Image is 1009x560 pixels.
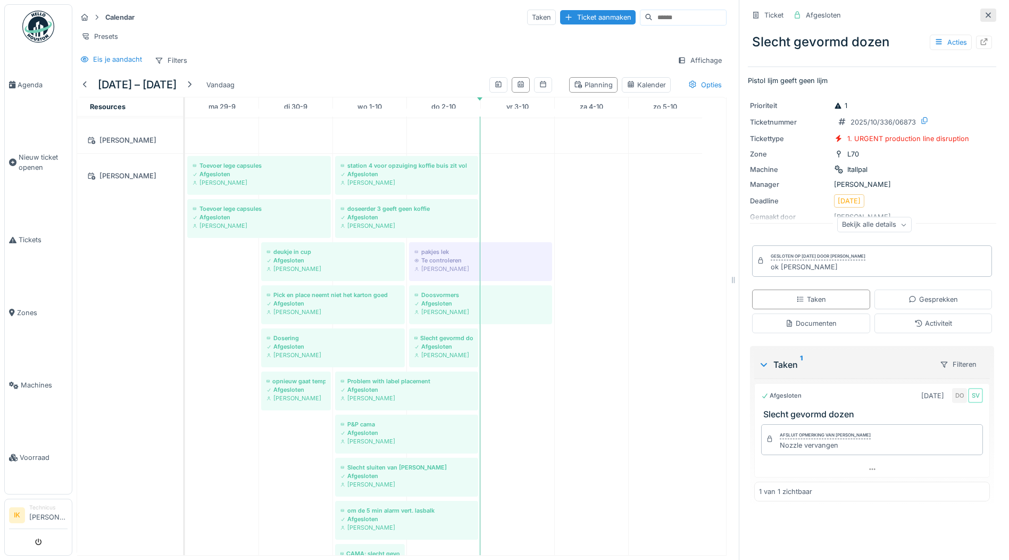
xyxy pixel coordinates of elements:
a: IK Technicus[PERSON_NAME] [9,504,68,529]
sup: 1 [800,358,803,371]
div: [PERSON_NAME] [266,265,399,273]
div: Nozzle vervangen [780,440,871,450]
a: 4 oktober 2025 [577,100,606,114]
div: opnieuw gaat temperatuur klokken niet omhoog [266,377,326,385]
div: Afgesloten [414,342,473,351]
span: Machines [21,380,68,390]
div: Afgesloten [266,385,326,394]
div: Dosering [266,334,399,342]
div: Bekijk alle details [837,217,912,233]
span: Agenda [18,80,68,90]
div: 1 [834,101,847,111]
div: [DATE] [921,391,944,401]
div: station 4 voor opzuiging koffie buis zit vol [340,161,473,170]
a: Agenda [5,48,72,121]
div: Filteren [935,357,981,372]
div: Manager [750,179,830,190]
div: SV [968,388,983,403]
div: L70 [847,149,859,159]
div: Toevoer lege capsules [193,204,326,213]
div: Pick en place neemt niet het karton goed [266,291,399,299]
div: Tickettype [750,134,830,144]
div: Afgesloten [340,472,473,480]
div: [PERSON_NAME] [414,265,547,273]
a: Tickets [5,204,72,276]
div: [PERSON_NAME] [266,394,326,402]
div: Afgesloten [340,213,473,221]
div: Ticket [764,10,783,20]
div: [PERSON_NAME] [266,351,399,359]
div: [PERSON_NAME] [340,178,473,187]
span: Voorraad [20,452,68,463]
div: Prioriteit [750,101,830,111]
div: Afgesloten [340,385,473,394]
div: Ticketnummer [750,117,830,127]
div: [DATE] [838,196,861,206]
div: Doosvormers [414,291,547,299]
div: [PERSON_NAME] [414,308,547,316]
div: Slecht sluiten van [PERSON_NAME] [340,463,473,472]
div: Documenten [785,318,837,328]
p: Pistol lijm geeft geen lijm [748,76,996,86]
div: Afgesloten [806,10,841,20]
div: [PERSON_NAME] [340,480,473,489]
div: Taken [527,10,556,25]
div: [PERSON_NAME] [340,437,473,446]
h3: Slecht gevormd dozen [763,409,985,419]
div: Ticket aanmaken [560,10,636,24]
a: Zones [5,276,72,349]
div: Vandaag [202,78,239,92]
a: 30 september 2025 [281,100,310,114]
a: Machines [5,349,72,422]
div: Itallpal [847,164,868,175]
div: Problem with label placement [340,377,473,385]
div: Afgesloten [761,391,802,400]
div: Te controleren [414,256,547,265]
div: Zone [750,149,830,159]
div: 1. URGENT production line disruption [847,134,969,144]
div: ok [PERSON_NAME] [771,262,865,272]
div: [PERSON_NAME] [340,394,473,402]
li: IK [9,507,25,523]
a: 5 oktober 2025 [651,100,680,114]
div: Affichage [673,53,727,68]
div: Taken [758,358,931,371]
img: Badge_color-CXgf-gQk.svg [22,11,54,43]
span: Zones [17,308,68,318]
div: Slecht gevormd dozen [414,334,473,342]
div: Afgesloten [266,299,399,308]
div: [PERSON_NAME] [84,134,177,147]
div: [PERSON_NAME] [84,169,177,183]
div: CAMA: slecht gevormd doos [340,549,399,558]
div: Machine [750,164,830,175]
div: Toevoer lege capsules [193,161,326,170]
div: Technicus [29,504,68,512]
a: 3 oktober 2025 [504,100,531,114]
a: 29 september 2025 [206,100,238,114]
a: 1 oktober 2025 [355,100,385,114]
div: Taken [796,294,826,304]
div: Acties [930,35,972,50]
span: Resources [90,103,126,111]
div: 2025/10/336/06873 [850,117,916,127]
div: [PERSON_NAME] [193,221,326,230]
div: Slecht gevormd dozen [748,28,996,56]
div: [PERSON_NAME] [414,351,473,359]
div: Filters [150,53,192,68]
div: [PERSON_NAME] [340,221,473,230]
a: Voorraad [5,422,72,494]
div: [PERSON_NAME] [750,179,994,190]
div: [PERSON_NAME] [340,523,473,532]
h5: [DATE] – [DATE] [98,78,177,91]
div: Opties [683,77,727,93]
div: Deadline [750,196,830,206]
div: Afgesloten [340,515,473,523]
div: P&P cama [340,420,473,429]
li: [PERSON_NAME] [29,504,68,526]
div: Afgesloten [340,170,473,178]
div: DO [952,388,967,403]
div: deukje in cup [266,248,399,256]
div: Kalender [627,80,666,90]
div: Activiteit [914,318,952,328]
div: Afgesloten [414,299,547,308]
